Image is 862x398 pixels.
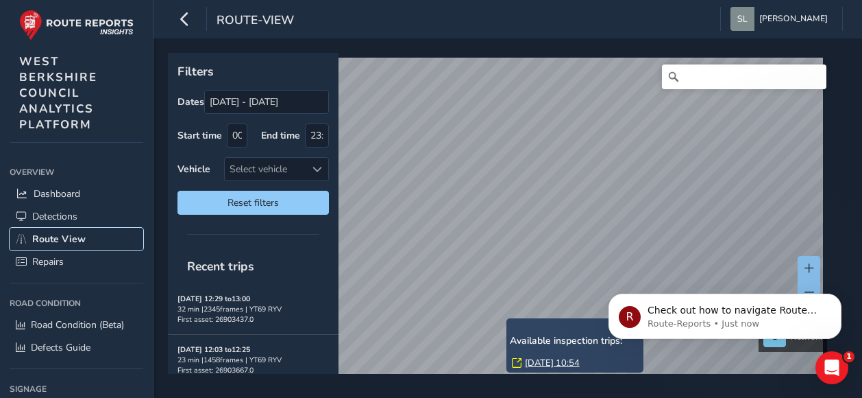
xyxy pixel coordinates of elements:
span: Dashboard [34,187,80,200]
canvas: Map [173,58,823,390]
p: Check out how to navigate Route View here! [60,96,236,110]
span: [PERSON_NAME] [759,7,828,31]
div: Overview [10,162,143,183]
span: Defects Guide [31,341,90,354]
label: Start time [177,129,222,142]
div: message notification from Route-Reports, Just now. Check out how to navigate Route View here! [21,86,254,131]
span: Route View [32,233,86,246]
a: Road Condition (Beta) [10,314,143,336]
button: [PERSON_NAME] [730,7,833,31]
span: Road Condition (Beta) [31,318,124,331]
span: Reset filters [188,196,319,209]
span: First asset: 26903667.0 [177,365,254,375]
label: Dates [177,95,204,108]
label: Vehicle [177,163,210,176]
span: WEST BERKSHIRE COUNCIL ANALYTICS PLATFORM [19,54,97,132]
span: 1 [843,351,854,362]
div: Profile image for Route-Reports [31,98,53,120]
span: Detections [32,210,77,223]
strong: [DATE] 12:03 to 12:25 [177,344,250,355]
a: Route View [10,228,143,250]
div: 32 min | 2345 frames | YT69 RYV [177,304,329,314]
label: End time [261,129,300,142]
strong: [DATE] 12:29 to 13:00 [177,294,250,304]
span: Recent trips [177,248,264,284]
a: Repairs [10,250,143,273]
h6: Available inspection trips: [510,336,640,347]
div: 23 min | 1458 frames | YT69 RYV [177,355,329,365]
img: diamond-layout [730,7,754,31]
span: Repairs [32,255,64,268]
p: Filters [177,62,329,80]
span: First asset: 26903437.0 [177,314,254,325]
a: Defects Guide [10,336,143,359]
div: Road Condition [10,293,143,314]
a: [DATE] 10:54 [525,357,580,369]
input: Search [662,65,826,89]
a: Detections [10,205,143,228]
div: Select vehicle [225,158,306,180]
p: Message from Route-Reports, sent Just now [60,110,236,122]
iframe: Intercom live chat [815,351,848,384]
iframe: Intercom notifications message [588,208,862,361]
img: rr logo [19,10,134,40]
span: route-view [217,12,294,31]
a: Dashboard [10,183,143,205]
button: Reset filters [177,191,329,215]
